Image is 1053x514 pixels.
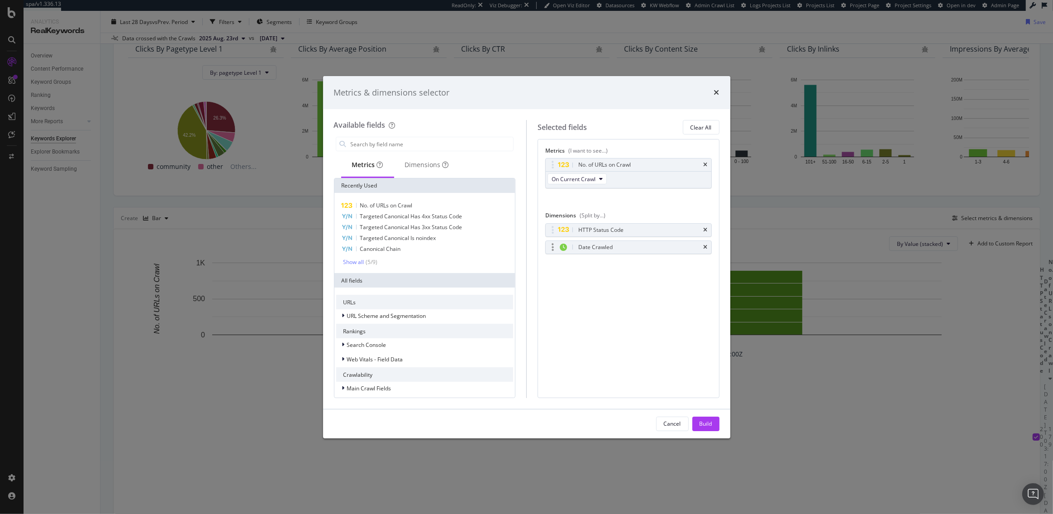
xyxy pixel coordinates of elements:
[347,341,386,349] span: Search Console
[334,178,515,193] div: Recently Used
[347,384,391,392] span: Main Crawl Fields
[545,147,712,158] div: Metrics
[360,234,436,242] span: Targeted Canonical Is noindex
[334,273,515,288] div: All fields
[664,420,681,428] div: Cancel
[545,158,712,188] div: No. of URLs on CrawltimesOn Current Crawl
[347,355,403,363] span: Web Vitals - Field Data
[578,160,631,169] div: No. of URLs on Crawl
[336,367,514,382] div: Crawlability
[568,147,608,154] div: (I want to see...)
[683,120,719,135] button: Clear All
[545,211,712,223] div: Dimensions
[334,120,386,130] div: Available fields
[580,211,605,219] div: (Split by...)
[700,420,712,428] div: Build
[364,258,378,266] div: ( 5 / 9 )
[545,240,712,254] div: Date Crawledtimes
[405,160,449,169] div: Dimensions
[704,162,708,168] div: times
[692,417,719,431] button: Build
[578,226,624,235] div: HTTP Status Code
[714,87,719,99] div: times
[704,245,708,250] div: times
[336,324,514,338] div: Rankings
[656,417,689,431] button: Cancel
[360,223,462,231] span: Targeted Canonical Has 3xx Status Code
[360,202,413,209] span: No. of URLs on Crawl
[548,173,607,184] button: On Current Crawl
[360,212,462,220] span: Targeted Canonical Has 4xx Status Code
[538,122,587,133] div: Selected fields
[347,312,426,320] span: URL Scheme and Segmentation
[691,124,712,131] div: Clear All
[336,295,514,309] div: URLs
[545,223,712,237] div: HTTP Status Codetimes
[578,243,613,252] div: Date Crawled
[1022,483,1044,505] div: Open Intercom Messenger
[552,175,596,183] span: On Current Crawl
[350,137,514,151] input: Search by field name
[360,245,401,253] span: Canonical Chain
[704,227,708,233] div: times
[343,259,364,265] div: Show all
[323,76,730,438] div: modal
[352,160,383,169] div: Metrics
[334,87,450,99] div: Metrics & dimensions selector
